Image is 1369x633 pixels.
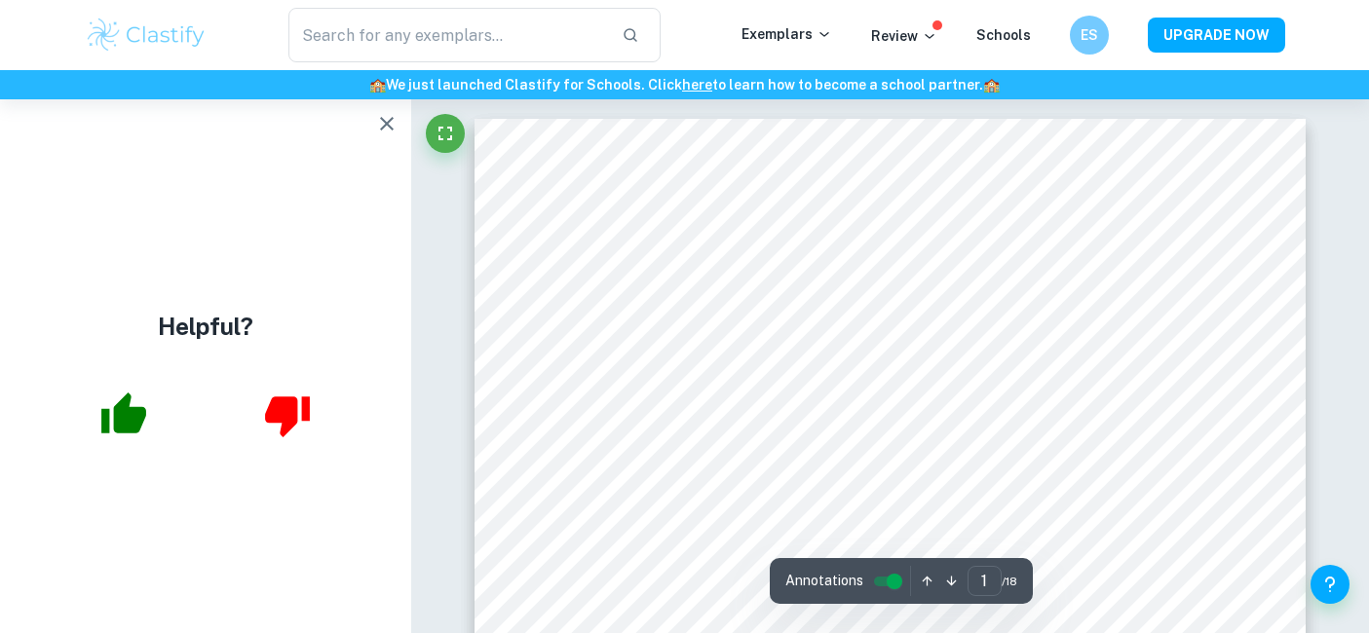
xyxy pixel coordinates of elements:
a: here [682,77,712,93]
h4: Helpful? [158,309,253,344]
p: Exemplars [742,23,832,45]
button: Help and Feedback [1311,565,1350,604]
h6: We just launched Clastify for Schools. Click to learn how to become a school partner. [4,74,1365,95]
input: Search for any exemplars... [288,8,607,62]
a: Schools [976,27,1031,43]
span: / 18 [1002,573,1017,590]
button: ES [1070,16,1109,55]
span: Annotations [785,571,863,591]
span: 🏫 [983,77,1000,93]
p: Review [871,25,937,47]
h6: ES [1078,24,1100,46]
span: 🏫 [369,77,386,93]
button: Fullscreen [426,114,465,153]
img: Clastify logo [85,16,209,55]
button: UPGRADE NOW [1148,18,1285,53]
